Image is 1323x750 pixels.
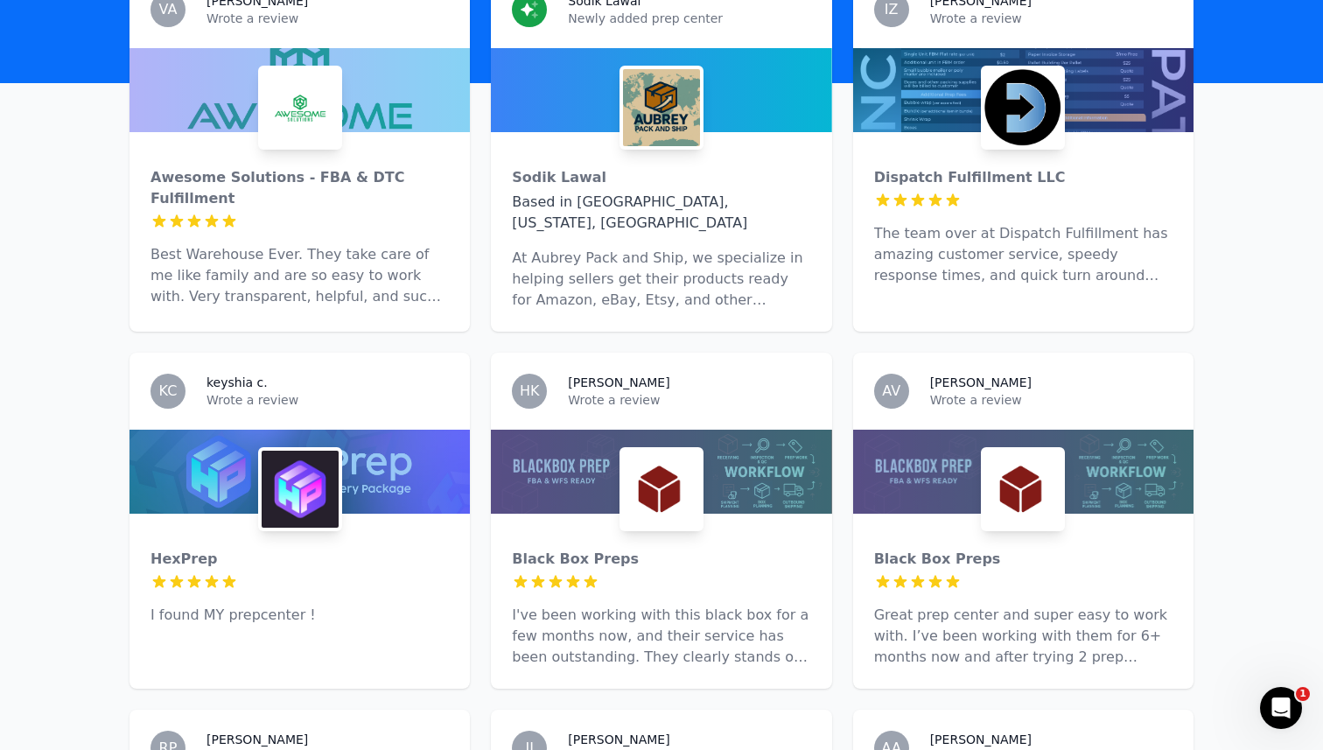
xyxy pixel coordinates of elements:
span: AV [882,384,900,398]
div: Based in [GEOGRAPHIC_DATA], [US_STATE], [GEOGRAPHIC_DATA] [512,192,810,234]
h3: keyshia c. [206,374,268,391]
p: I found MY prepcenter ! [150,605,449,626]
h3: [PERSON_NAME] [930,374,1032,391]
h3: [PERSON_NAME] [568,374,669,391]
p: Wrote a review [568,391,810,409]
span: 1 [1296,687,1310,701]
div: Black Box Preps [874,549,1172,570]
a: AV[PERSON_NAME]Wrote a reviewBlack Box PrepsBlack Box PrepsGreat prep center and super easy to wo... [853,353,1193,689]
div: Black Box Preps [512,549,810,570]
img: HexPrep [262,451,339,528]
h3: [PERSON_NAME] [568,731,669,748]
img: Black Box Preps [623,451,700,528]
span: HK [520,384,540,398]
h3: [PERSON_NAME] [930,731,1032,748]
p: Wrote a review [930,10,1172,27]
p: Great prep center and super easy to work with. I’ve been working with them for 6+ months now and ... [874,605,1172,668]
img: Dispatch Fulfillment LLC [984,69,1061,146]
div: Awesome Solutions - FBA & DTC Fulfillment [150,167,449,209]
p: Wrote a review [206,10,449,27]
div: Sodik Lawal [512,167,810,188]
p: I've been working with this black box for a few months now, and their service has been outstandin... [512,605,810,668]
img: Awesome Solutions - FBA & DTC Fulfillment [262,69,339,146]
p: At Aubrey Pack and Ship, we specialize in helping sellers get their products ready for Amazon, eB... [512,248,810,311]
div: HexPrep [150,549,449,570]
span: VA [159,3,178,17]
p: Wrote a review [930,391,1172,409]
p: Newly added prep center [568,10,810,27]
p: The team over at Dispatch Fulfillment has amazing customer service, speedy response times, and qu... [874,223,1172,286]
iframe: Intercom live chat [1260,687,1302,729]
img: Black Box Preps [984,451,1061,528]
h3: [PERSON_NAME] [206,731,308,748]
span: KC [159,384,178,398]
a: HK[PERSON_NAME]Wrote a reviewBlack Box PrepsBlack Box PrepsI've been working with this black box ... [491,353,831,689]
div: Dispatch Fulfillment LLC [874,167,1172,188]
a: KCkeyshia c.Wrote a reviewHexPrepHexPrepI found MY prepcenter ! [129,353,470,689]
p: Wrote a review [206,391,449,409]
img: Sodik Lawal [623,69,700,146]
p: Best Warehouse Ever. They take care of me like family and are so easy to work with. Very transpar... [150,244,449,307]
span: IZ [885,3,899,17]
